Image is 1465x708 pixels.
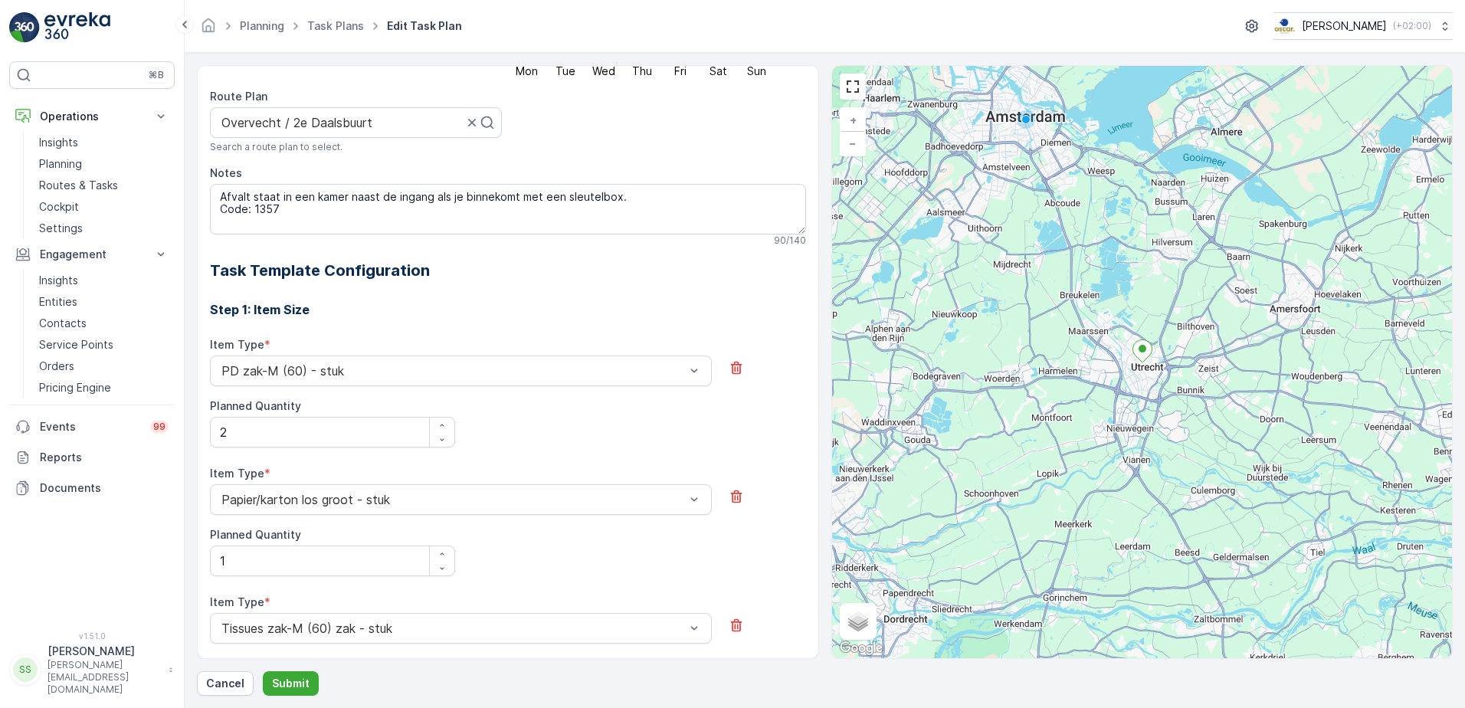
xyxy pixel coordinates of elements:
[674,66,687,77] span: Fri
[39,359,74,374] p: Orders
[197,671,254,696] button: Cancel
[632,66,652,77] span: Thu
[48,644,161,659] p: [PERSON_NAME]
[33,153,175,175] a: Planning
[39,294,77,310] p: Entities
[210,338,264,351] label: Item Type
[1273,12,1453,40] button: [PERSON_NAME](+02:00)
[39,380,111,395] p: Pricing Engine
[9,239,175,270] button: Engagement
[13,657,38,682] div: SS
[592,66,615,77] span: Wed
[1393,20,1431,32] p: ( +02:00 )
[33,196,175,218] a: Cockpit
[1273,18,1296,34] img: basis-logo_rgb2x.png
[33,270,175,291] a: Insights
[210,595,264,608] label: Item Type
[39,178,118,193] p: Routes & Tasks
[850,113,857,126] span: +
[210,90,267,103] label: Route Plan
[9,411,175,442] a: Events99
[149,69,164,81] p: ⌘B
[841,605,875,638] a: Layers
[33,377,175,398] a: Pricing Engine
[836,638,887,658] a: Open this area in Google Maps (opens a new window)
[33,334,175,356] a: Service Points
[210,300,806,319] h3: Step 1: Item Size
[210,657,301,670] label: Planned Quantity
[384,18,465,34] span: Edit Task Plan
[9,473,175,503] a: Documents
[40,247,144,262] p: Engagement
[516,66,538,77] span: Mon
[33,313,175,334] a: Contacts
[240,19,284,32] a: Planning
[210,184,806,234] textarea: Afvalt staat in een kamer naast de ingang als je binnekomt met een sleutelbox. Code: 1357
[44,12,110,43] img: logo_light-DOdMpM7g.png
[9,12,40,43] img: logo
[710,66,727,77] span: Sat
[1302,18,1387,34] p: [PERSON_NAME]
[210,259,806,282] h2: Task Template Configuration
[210,467,264,480] label: Item Type
[40,480,169,496] p: Documents
[33,218,175,239] a: Settings
[33,132,175,153] a: Insights
[556,66,575,77] span: Tue
[153,421,166,433] p: 99
[9,101,175,132] button: Operations
[210,528,301,541] label: Planned Quantity
[39,156,82,172] p: Planning
[39,135,78,150] p: Insights
[200,23,217,36] a: Homepage
[39,221,83,236] p: Settings
[39,273,78,288] p: Insights
[307,19,364,32] a: Task Plans
[841,132,864,155] a: Zoom Out
[210,399,301,412] label: Planned Quantity
[841,109,864,132] a: Zoom In
[836,638,887,658] img: Google
[9,631,175,641] span: v 1.51.0
[40,450,169,465] p: Reports
[40,419,141,434] p: Events
[841,75,864,98] a: View Fullscreen
[849,136,857,149] span: −
[40,109,144,124] p: Operations
[39,199,79,215] p: Cockpit
[747,66,766,77] span: Sun
[263,671,319,696] button: Submit
[210,141,342,153] span: Search a route plan to select.
[9,644,175,696] button: SS[PERSON_NAME][PERSON_NAME][EMAIL_ADDRESS][DOMAIN_NAME]
[39,337,113,352] p: Service Points
[48,659,161,696] p: [PERSON_NAME][EMAIL_ADDRESS][DOMAIN_NAME]
[774,234,806,247] p: 90 / 140
[33,356,175,377] a: Orders
[39,316,87,331] p: Contacts
[210,166,242,179] label: Notes
[272,676,310,691] p: Submit
[33,291,175,313] a: Entities
[33,175,175,196] a: Routes & Tasks
[9,442,175,473] a: Reports
[206,676,244,691] p: Cancel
